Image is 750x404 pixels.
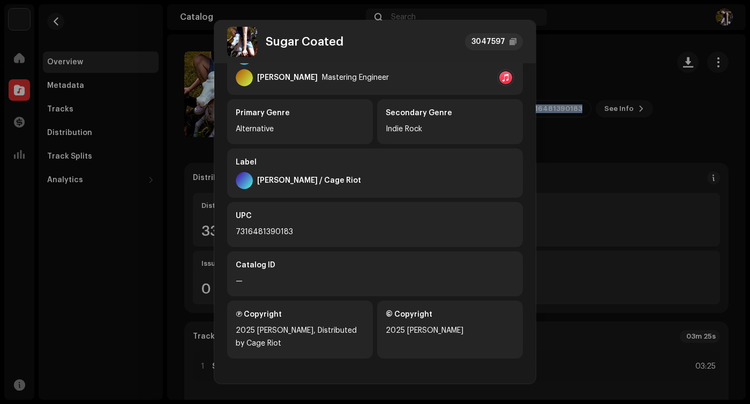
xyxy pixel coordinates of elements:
[236,260,514,271] div: Catalog ID
[386,309,514,320] div: © Copyright
[386,123,514,136] div: Indie Rock
[236,123,364,136] div: Alternative
[386,108,514,118] div: Secondary Genre
[236,157,514,168] div: Label
[227,27,257,57] img: 1cc69898-2de9-44ef-9530-36a392d8e8a7
[236,226,514,238] div: 7316481390183
[266,35,343,48] div: Sugar Coated
[386,324,514,337] div: 2025 [PERSON_NAME]
[236,108,364,118] div: Primary Genre
[236,211,514,221] div: UPC
[236,275,514,288] div: —
[322,73,389,82] div: Mastering Engineer
[471,35,505,48] div: 3047597
[257,73,318,82] div: [PERSON_NAME]
[236,324,364,350] div: 2025 [PERSON_NAME], Distributed by Cage Riot
[257,176,361,185] div: [PERSON_NAME] / Cage Riot
[236,309,364,320] div: Ⓟ Copyright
